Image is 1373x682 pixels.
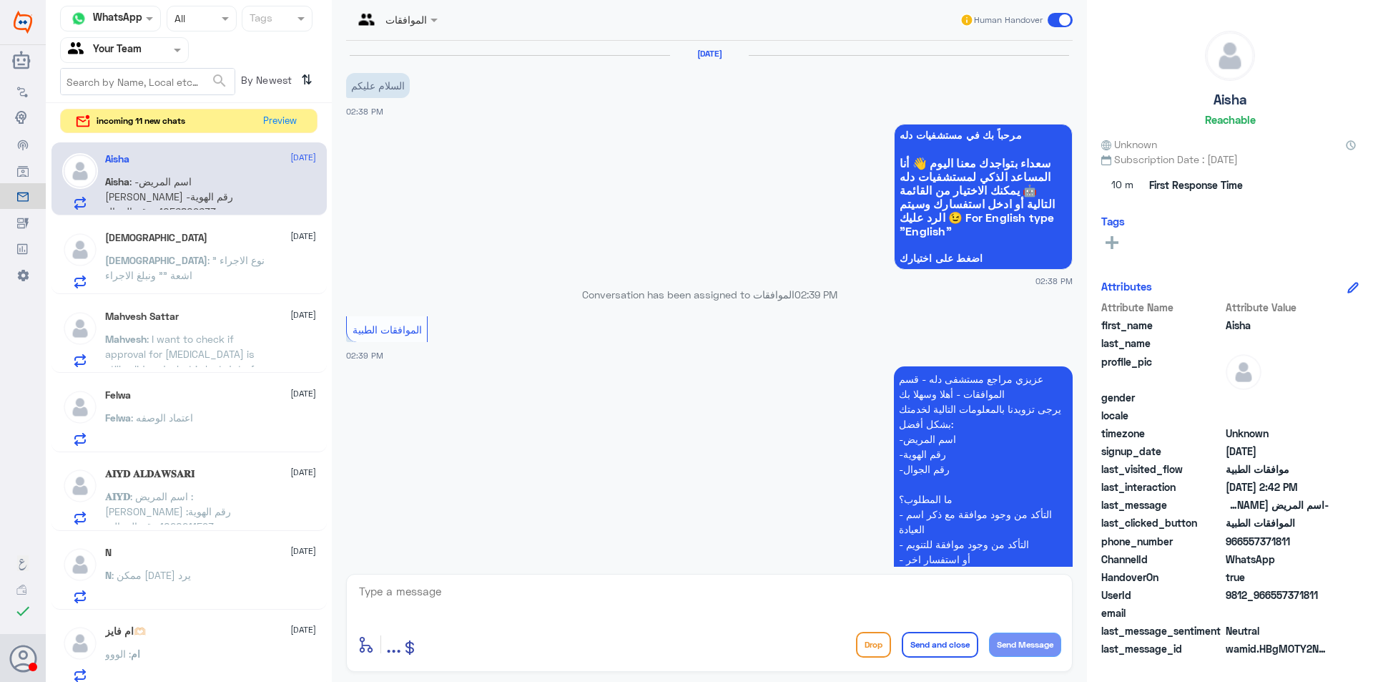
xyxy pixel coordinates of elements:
img: defaultAdmin.png [62,389,98,425]
span: last_message_id [1101,641,1223,656]
span: UserId [1101,588,1223,603]
span: مرحباً بك في مستشفيات دله [900,130,1067,141]
span: Unknown [1101,137,1157,152]
span: last_message_sentiment [1101,623,1223,638]
span: موافقات الطبية [1226,462,1329,477]
span: [DATE] [290,466,316,479]
h5: Aisha [1214,92,1247,108]
span: 02:38 PM [1035,275,1073,287]
span: [DATE] [290,308,316,321]
span: : الووو [105,648,131,660]
span: last_message [1101,497,1223,512]
img: defaultAdmin.png [1206,31,1254,80]
span: ... [386,631,401,657]
span: [DATE] [290,545,316,557]
span: By Newest [235,68,295,97]
img: Widebot Logo [14,11,32,34]
p: Conversation has been assigned to الموافقات [346,287,1073,302]
button: ... [386,628,401,661]
button: Send and close [902,632,978,658]
span: wamid.HBgMOTY2NTU3MzcxODExFQIAEhgUM0E2OUZFMTlFMzJCNUI4RjE1QUEA [1226,641,1329,656]
span: Aisha [1226,318,1329,333]
span: first_name [1101,318,1223,333]
span: null [1226,390,1329,405]
span: N [105,569,112,581]
h5: Felwa [105,389,131,401]
img: defaultAdmin.png [62,232,98,268]
span: email [1101,605,1223,620]
span: 966557371811 [1226,534,1329,549]
span: Unknown [1226,426,1329,441]
span: : ممكن [DATE] يرد [112,569,191,581]
h5: Aisha [105,153,129,165]
span: null [1226,605,1329,620]
input: Search by Name, Local etc… [61,69,235,94]
h5: Mahvesh Sattar [105,311,179,323]
img: defaultAdmin.png [62,153,98,189]
span: Human Handover [974,14,1043,26]
h6: Tags [1101,215,1125,228]
span: 2 [1226,552,1329,567]
span: phone_number [1101,534,1223,549]
span: incoming 11 new chats [97,115,185,127]
img: defaultAdmin.png [62,311,98,346]
span: 02:39 PM [794,288,837,301]
span: 10 m [1101,172,1144,198]
span: : نوع الاجراء " اشعة "" ونبلغ الاجراء [105,254,265,281]
button: Avatar [9,645,36,672]
span: Aisha [105,175,129,187]
span: 𝐀𝐈𝐘𝐃 [105,490,130,502]
button: Preview [257,109,302,133]
button: search [211,69,228,93]
img: defaultAdmin.png [62,468,98,504]
h5: 𝐀𝐈𝐘𝐃 𝐀𝐋𝐃𝐀𝐖𝐒𝐀𝐑𝐈 [105,468,195,480]
p: 7/9/2025, 2:38 PM [346,73,410,98]
span: : اسم المريض : [PERSON_NAME] رقم الهوية: 1020211593 رقم الحوال : 504402030 يوجد طلب موافقة من شرك... [105,490,262,578]
span: 0 [1226,623,1329,638]
span: Felwa [105,411,131,424]
img: defaultAdmin.png [62,625,98,661]
span: : اعتماد الوصفه [131,411,193,424]
span: Attribute Name [1101,300,1223,315]
h6: Reachable [1205,113,1256,126]
span: true [1226,570,1329,585]
span: سعداء بتواجدك معنا اليوم 👋 أنا المساعد الذكي لمستشفيات دله 🤖 يمكنك الاختيار من القائمة التالية أو... [900,156,1067,238]
span: First Response Time [1149,177,1243,193]
h6: Attributes [1101,280,1152,293]
span: : I want to check if approval for [MEDICAL_DATA] is still valid and what is last date for approval. [105,333,264,390]
span: [DATE] [290,623,316,636]
span: الموافقات الطبية [1226,515,1329,530]
span: [DEMOGRAPHIC_DATA] [105,254,207,266]
span: last_interaction [1101,479,1223,495]
img: yourTeam.svg [68,39,89,61]
span: gender [1101,390,1223,405]
img: whatsapp.png [68,8,89,29]
span: 2025-09-07T11:38:43.554Z [1226,444,1329,459]
span: Attribute Value [1226,300,1329,315]
h5: N [105,547,112,559]
span: 9812_966557371811 [1226,588,1329,603]
span: HandoverOn [1101,570,1223,585]
span: [DATE] [290,230,316,243]
span: last_clicked_button [1101,515,1223,530]
span: locale [1101,408,1223,423]
span: Subscription Date : [DATE] [1101,152,1359,167]
span: ChannelId [1101,552,1223,567]
i: check [14,603,31,620]
button: Drop [856,632,891,658]
h5: ISJ [105,232,207,244]
div: Tags [247,10,272,29]
button: Send Message [989,633,1061,657]
span: 02:39 PM [346,351,383,360]
p: 7/9/2025, 2:39 PM [894,366,1073,647]
span: : -اسم المريض [PERSON_NAME] -رقم الهوية 1056809633 -رقم الجوال 0553033696 ما المطلوب؟ تم رفض طلب ... [105,175,266,293]
span: search [211,72,228,89]
span: اضغط على اختيارك [900,253,1067,264]
h5: ام فايز🫶🏻 [105,625,146,638]
span: -اسم المريض فاطمة محمد البقمي -رقم الهوية 1056809633 -رقم الجوال 0553033696 ما المطلوب؟ تم رفض طل... [1226,497,1329,512]
span: ام [131,648,140,660]
span: timezone [1101,426,1223,441]
span: null [1226,408,1329,423]
span: 02:38 PM [346,107,383,116]
img: defaultAdmin.png [1226,354,1261,390]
